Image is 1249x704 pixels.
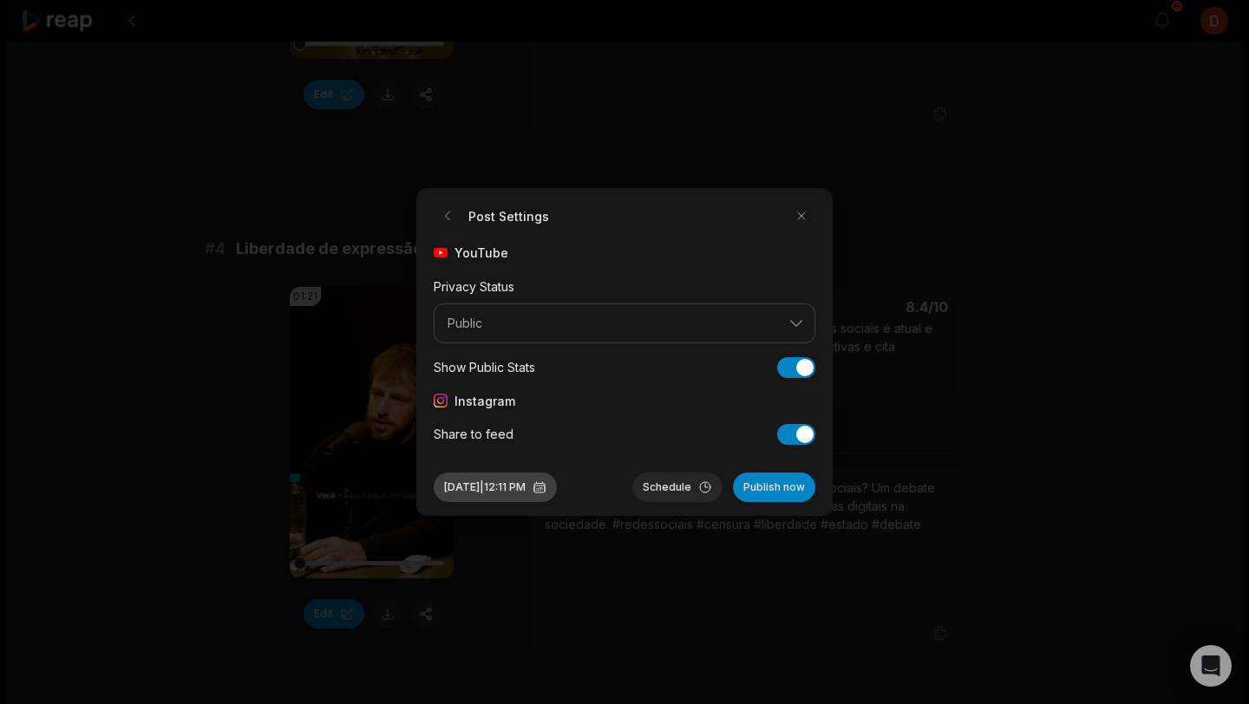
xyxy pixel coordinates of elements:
span: YouTube [454,244,508,262]
label: Privacy Status [434,279,514,294]
button: Public [434,303,815,343]
h2: Post Settings [434,202,549,230]
button: Schedule [632,473,723,502]
div: Share to feed [434,425,513,443]
button: [DATE]|12:11 PM [434,473,557,502]
button: Publish now [733,473,815,502]
span: Public [448,316,777,331]
span: Instagram [454,392,515,410]
div: Show Public Stats [434,358,535,376]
